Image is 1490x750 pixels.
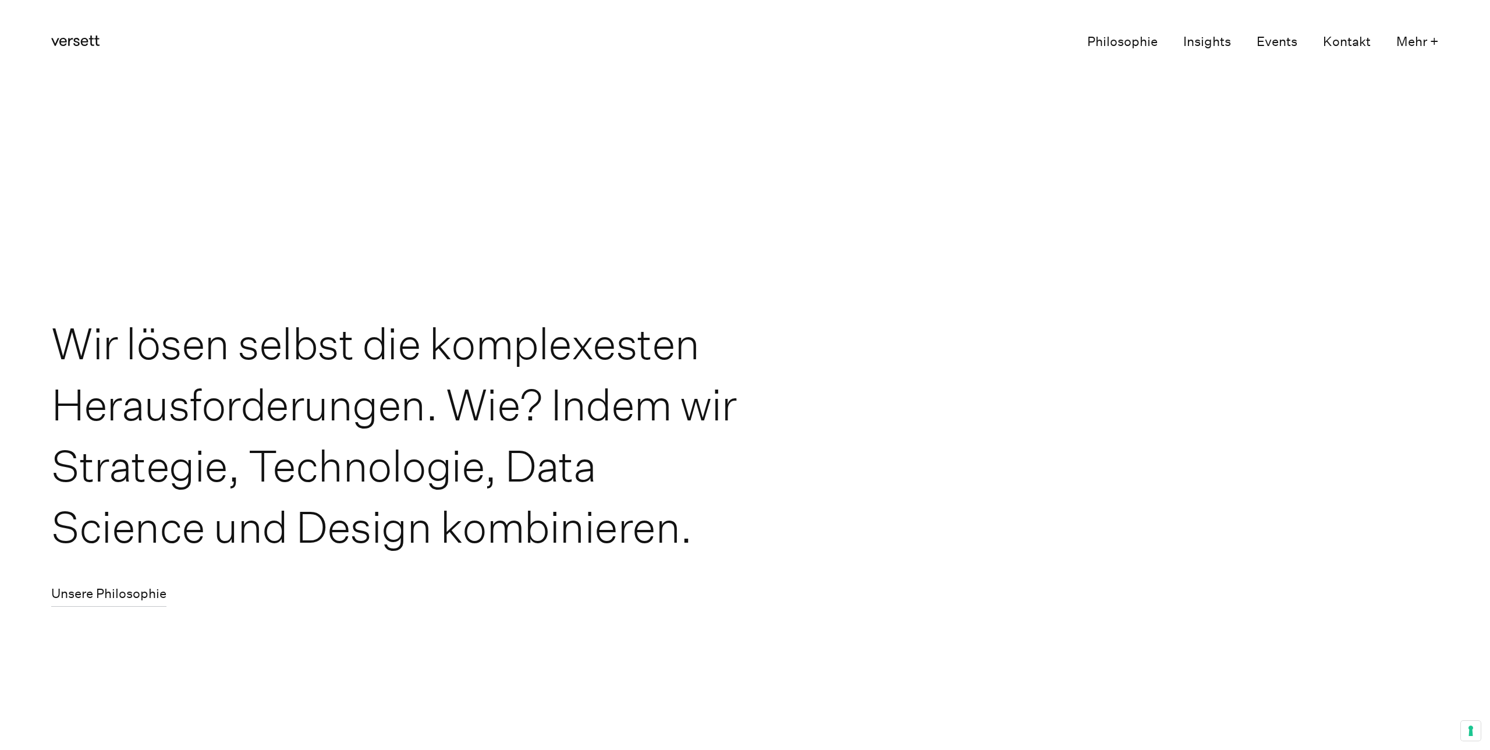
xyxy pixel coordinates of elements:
[1461,721,1481,741] button: Your consent preferences for tracking technologies
[51,582,166,607] a: Unsere Philosophie
[51,313,748,557] h1: Wir lösen selbst die komplexesten Herausforderungen. Wie? Indem wir Strategie, Technologie, Data ...
[1087,30,1158,55] a: Philosophie
[1183,30,1231,55] a: Insights
[1396,30,1439,55] button: Mehr +
[1257,30,1297,55] a: Events
[1323,30,1371,55] a: Kontakt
